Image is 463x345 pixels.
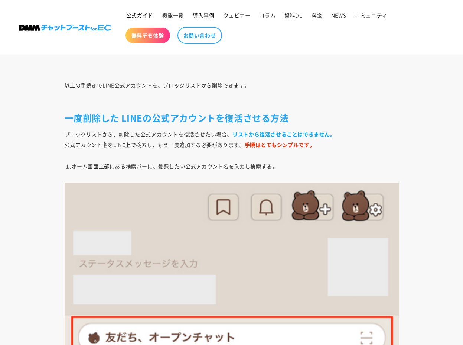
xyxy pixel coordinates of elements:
a: コラム [255,7,280,23]
span: 無料デモ体験 [131,32,164,39]
span: お問い合わせ [183,32,216,39]
a: コミュニティ [350,7,392,23]
span: 料金 [312,12,322,19]
strong: 手順はとてもシンプルです。 [245,141,315,148]
h2: 一度削除した LINEの公式アカウントを復活させる方法 [65,112,399,123]
a: NEWS [327,7,350,23]
a: ウェビナー [219,7,255,23]
a: お問い合わせ [177,27,222,44]
span: コミュニティ [355,12,388,19]
p: １.ホーム画面上部にある検索バーに、登録したい公式アカウント名を入力し検索する。 [65,161,399,171]
strong: リストから復活させることはできません。 [232,130,335,138]
img: 株式会社DMM Boost [19,25,111,31]
span: 資料DL [284,12,302,19]
a: 料金 [307,7,327,23]
span: NEWS [331,12,346,19]
a: 資料DL [280,7,307,23]
span: 導入事例 [193,12,214,19]
p: ブロックリストから、削除した公式アカウントを復活させたい場合、 公式アカウント名をLINE上で検索し、もう一度追加する必要があります。 [65,129,399,150]
a: 無料デモ体験 [125,28,170,43]
span: ウェビナー [223,12,250,19]
span: 公式ガイド [126,12,153,19]
a: 導入事例 [188,7,219,23]
a: 機能一覧 [158,7,188,23]
a: 公式ガイド [122,7,158,23]
span: 機能一覧 [162,12,184,19]
span: コラム [259,12,275,19]
p: 以上の手続きでLINE公式アカウントを、ブロックリストから削除できます。 [65,80,399,101]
